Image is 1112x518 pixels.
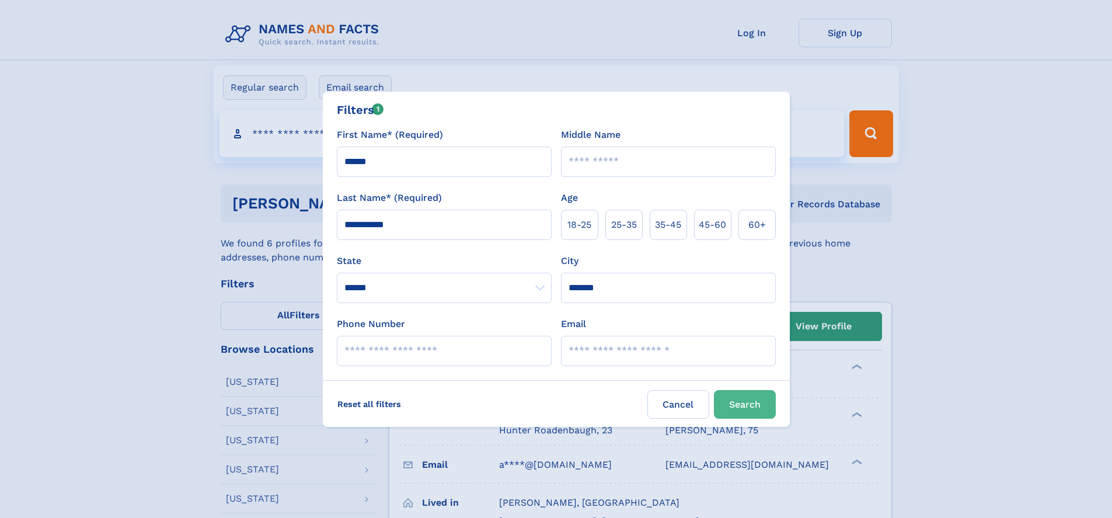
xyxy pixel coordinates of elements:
[337,128,443,142] label: First Name* (Required)
[337,254,552,268] label: State
[337,101,384,119] div: Filters
[647,390,709,419] label: Cancel
[330,390,409,418] label: Reset all filters
[561,317,586,331] label: Email
[714,390,776,419] button: Search
[561,128,621,142] label: Middle Name
[561,191,578,205] label: Age
[337,191,442,205] label: Last Name* (Required)
[561,254,578,268] label: City
[337,317,405,331] label: Phone Number
[611,218,637,232] span: 25‑35
[699,218,726,232] span: 45‑60
[748,218,766,232] span: 60+
[655,218,681,232] span: 35‑45
[567,218,591,232] span: 18‑25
